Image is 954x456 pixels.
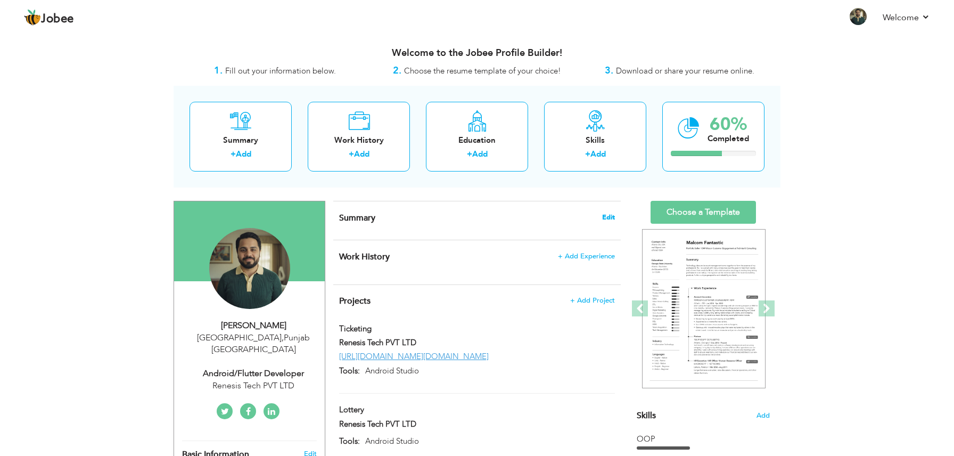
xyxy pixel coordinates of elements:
[360,365,615,377] p: Android Studio
[236,149,251,159] a: Add
[339,213,615,223] h4: Adding a summary is a quick and easy way to highlight your experience and interests.
[404,66,561,76] span: Choose the resume template of your choice!
[349,149,354,160] label: +
[651,201,756,224] a: Choose a Template
[182,332,325,356] div: [GEOGRAPHIC_DATA] Punjab [GEOGRAPHIC_DATA]
[585,149,590,160] label: +
[756,411,770,421] span: Add
[41,13,74,25] span: Jobee
[616,66,754,76] span: Download or share your resume online.
[231,149,236,160] label: +
[467,149,472,160] label: +
[553,135,638,146] div: Skills
[339,436,360,447] label: Tools:
[174,48,780,59] h3: Welcome to the Jobee Profile Builder!
[214,64,223,77] strong: 1.
[339,251,390,263] span: Work History
[850,8,867,25] img: Profile Img
[24,9,74,26] a: Jobee
[316,135,401,146] div: Work History
[225,66,336,76] span: Fill out your information below.
[182,320,325,332] div: [PERSON_NAME]
[339,323,518,335] label: Ticketing
[570,297,615,304] span: + Add Project
[339,296,615,306] h4: This helps to highlight the project, tools and skills you have worked on.
[708,133,749,144] div: Completed
[198,135,283,146] div: Summary
[339,365,360,377] label: Tools:
[339,337,518,348] label: Renesis Tech PVT LTD
[282,332,284,344] span: ,
[339,212,375,224] span: Summary
[472,149,488,159] a: Add
[354,149,369,159] a: Add
[24,9,41,26] img: jobee.io
[339,419,518,430] label: Renesis Tech PVT LTD
[637,410,656,421] span: Skills
[883,11,930,24] a: Welcome
[605,64,613,77] strong: 3.
[182,380,325,392] div: Renesis Tech PVT LTD
[360,436,615,447] p: Android Studio
[708,116,749,133] div: 60%
[339,251,615,262] h4: This helps to show the companies you have worked for.
[393,64,401,77] strong: 2.
[209,228,290,309] img: Faisal Waris
[339,295,371,307] span: Projects
[590,149,606,159] a: Add
[434,135,520,146] div: Education
[558,253,615,260] span: + Add Experience
[637,434,770,445] div: OOP
[339,404,518,416] label: Lottery
[182,368,325,380] div: Android/Flutter Developer
[602,214,615,221] span: Edit
[339,351,489,362] a: [URL][DOMAIN_NAME][DOMAIN_NAME]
